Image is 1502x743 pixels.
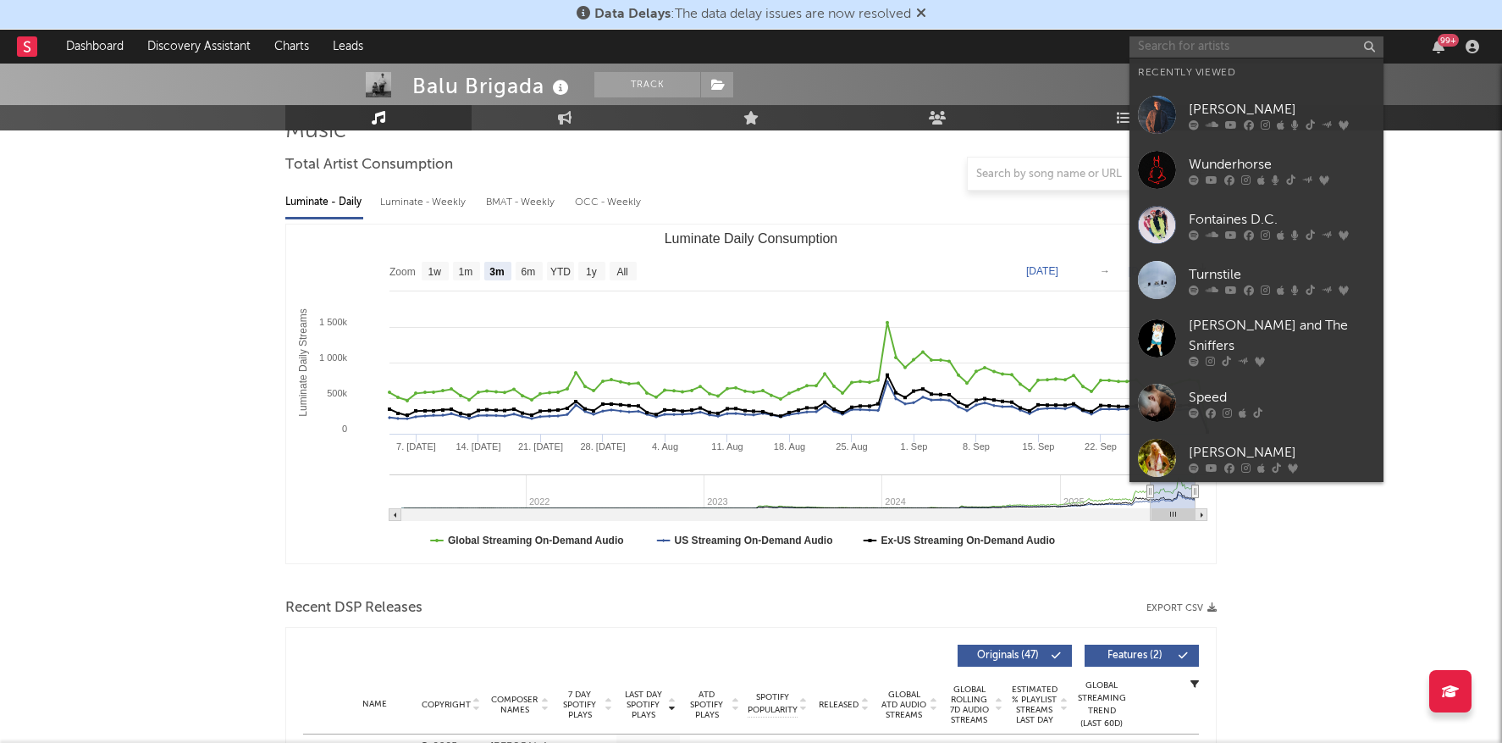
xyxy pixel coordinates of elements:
[946,685,992,725] span: Global Rolling 7D Audio Streams
[1076,679,1127,730] div: Global Streaming Trend (Last 60D)
[1189,154,1375,175] div: Wunderhorse
[1146,603,1217,613] button: Export CSV
[396,441,436,452] text: 7. [DATE]
[1189,316,1375,357] div: [PERSON_NAME] and The Sniffers
[665,231,838,246] text: Luminate Daily Consumption
[285,598,422,618] span: Recent DSP Releases
[586,266,597,278] text: 1y
[581,441,626,452] text: 28. [DATE]
[327,388,347,398] text: 500k
[1096,651,1173,661] span: Features ( 2 )
[456,441,501,452] text: 14. [DATE]
[1129,308,1383,375] a: [PERSON_NAME] and The Sniffers
[1100,265,1110,277] text: →
[1189,209,1375,230] div: Fontaines D.C.
[1085,441,1117,452] text: 22. Sep
[774,441,805,452] text: 18. Aug
[297,308,309,416] text: Luminate Daily Streams
[616,266,627,278] text: All
[621,690,665,720] span: Last Day Spotify Plays
[881,535,1056,546] text: Ex-US Streaming On-Demand Audio
[575,188,643,217] div: OCC - Weekly
[1129,375,1383,430] a: Speed
[522,266,536,278] text: 6m
[262,30,321,64] a: Charts
[1011,685,1057,725] span: Estimated % Playlist Streams Last Day
[916,8,926,21] span: Dismiss
[1129,265,1161,277] text: [DATE]
[412,72,573,100] div: Balu Brigada
[448,535,624,546] text: Global Streaming On-Demand Audio
[490,695,538,715] span: Composer Names
[1189,99,1375,119] div: [PERSON_NAME]
[135,30,262,64] a: Discovery Assistant
[428,266,442,278] text: 1w
[748,691,798,717] span: Spotify Popularity
[337,698,411,711] div: Name
[1085,645,1199,667] button: Features(2)
[652,441,678,452] text: 4. Aug
[968,168,1146,181] input: Search by song name or URL
[550,266,571,278] text: YTD
[321,30,375,64] a: Leads
[380,188,469,217] div: Luminate - Weekly
[285,188,363,217] div: Luminate - Daily
[389,266,416,278] text: Zoom
[675,535,833,546] text: US Streaming On-Demand Audio
[1433,40,1444,53] button: 99+
[963,441,990,452] text: 8. Sep
[342,424,347,434] text: 0
[969,651,1046,661] span: Originals ( 47 )
[819,700,859,710] span: Released
[1189,264,1375,285] div: Turnstile
[836,441,867,452] text: 25. Aug
[1138,63,1375,83] div: Recently Viewed
[594,72,700,97] button: Track
[489,266,504,278] text: 3m
[1189,442,1375,463] div: [PERSON_NAME]
[1438,34,1459,47] div: 99 +
[1129,87,1383,142] a: [PERSON_NAME]
[557,690,602,720] span: 7 Day Spotify Plays
[486,188,558,217] div: BMAT - Weekly
[1023,441,1055,452] text: 15. Sep
[594,8,671,21] span: Data Delays
[319,352,348,363] text: 1 000k
[901,441,928,452] text: 1. Sep
[1129,252,1383,308] a: Turnstile
[54,30,135,64] a: Dashboard
[1026,265,1058,277] text: [DATE]
[422,700,471,710] span: Copyright
[285,155,453,175] span: Total Artist Consumption
[1129,36,1383,58] input: Search for artists
[1189,387,1375,408] div: Speed
[1129,430,1383,485] a: [PERSON_NAME]
[518,441,563,452] text: 21. [DATE]
[684,690,729,720] span: ATD Spotify Plays
[594,8,911,21] span: : The data delay issues are now resolved
[285,121,346,141] span: Music
[319,317,348,327] text: 1 500k
[881,690,927,720] span: Global ATD Audio Streams
[1129,197,1383,252] a: Fontaines D.C.
[1129,142,1383,197] a: Wunderhorse
[711,441,743,452] text: 11. Aug
[459,266,473,278] text: 1m
[286,225,1216,563] svg: Luminate Daily Consumption
[958,645,1072,667] button: Originals(47)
